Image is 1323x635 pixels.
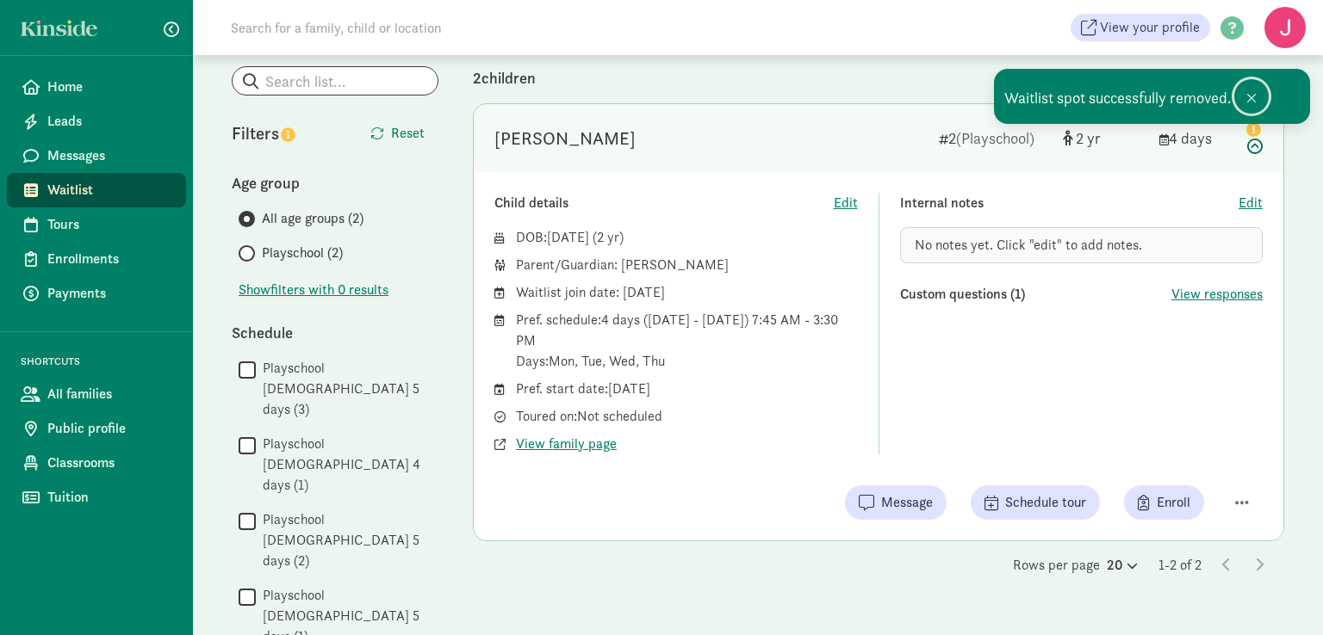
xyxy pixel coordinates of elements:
[7,411,186,446] a: Public profile
[834,193,858,213] button: Edit
[516,434,617,454] button: View family page
[1076,128,1101,148] span: 2
[232,171,438,194] div: Age group
[956,128,1034,148] span: (Playschool)
[232,321,438,344] div: Schedule
[1071,14,1210,41] a: View your profile
[516,282,858,303] div: Waitlist join date: [DATE]
[357,116,438,151] button: Reset
[516,227,858,248] div: DOB: ( )
[516,379,858,399] div: Pref. start date: [DATE]
[7,377,186,411] a: All families
[1100,17,1200,38] span: View your profile
[47,418,172,439] span: Public profile
[232,120,335,146] div: Filters
[1124,485,1204,520] button: Enroll
[7,480,186,515] a: Tuition
[1063,126,1146,150] div: [object Object]
[47,487,172,508] span: Tuition
[7,207,186,242] a: Tours
[1107,555,1138,576] div: 20
[597,228,619,246] span: 2
[47,283,172,304] span: Payments
[881,492,933,513] span: Message
[1239,193,1263,213] button: Edit
[262,208,363,229] span: All age groups (2)
[915,236,1142,254] span: No notes yet. Click "edit" to add notes.
[7,139,186,173] a: Messages
[233,67,438,95] input: Search list...
[7,70,186,104] a: Home
[239,280,388,300] span: Show filters with 0 results
[971,485,1100,520] button: Schedule tour
[47,77,172,97] span: Home
[47,145,172,166] span: Messages
[262,243,343,263] span: Playschool (2)
[494,125,636,152] div: Zariya Stover
[994,69,1310,124] div: Waitlist spot successfully removed.
[1157,492,1190,513] span: Enroll
[7,446,186,480] a: Classrooms
[494,193,834,213] div: Child details
[7,242,186,276] a: Enrollments
[473,555,1284,576] div: Rows per page 1-2 of 2
[7,276,186,311] a: Payments
[516,255,858,275] div: Parent/Guardian: [PERSON_NAME]
[516,406,858,427] div: Toured on: Not scheduled
[47,180,172,200] span: Waitlist
[239,280,388,300] button: Showfilters with 0 results
[1192,66,1284,89] div: Time on list
[47,249,172,269] span: Enrollments
[7,104,186,139] a: Leads
[1237,552,1323,635] iframe: Chat Widget
[939,126,1049,150] div: 2
[1127,66,1284,89] div: Sorted by
[1171,284,1263,305] button: View responses
[47,214,172,235] span: Tours
[516,310,858,372] div: Pref. schedule: 4 days ([DATE] - [DATE]) 7:45 AM - 3:30 PM Days: Mon, Tue, Wed, Thu
[256,358,438,420] label: Playschool [DEMOGRAPHIC_DATA] 5 days (3)
[900,193,1239,213] div: Internal notes
[220,10,704,45] input: Search for a family, child or location
[256,509,438,571] label: Playschool [DEMOGRAPHIC_DATA] 5 days (2)
[473,66,1127,89] div: 2 children
[391,123,425,144] span: Reset
[47,384,172,404] span: All families
[547,228,589,246] span: [DATE]
[7,173,186,207] a: Waitlist
[900,284,1172,305] div: Custom questions (1)
[47,111,172,132] span: Leads
[256,434,438,496] label: Playschool [DEMOGRAPHIC_DATA] 4 days (1)
[1005,492,1086,513] span: Schedule tour
[47,453,172,473] span: Classrooms
[845,485,947,520] button: Message
[1159,126,1228,150] div: 4 days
